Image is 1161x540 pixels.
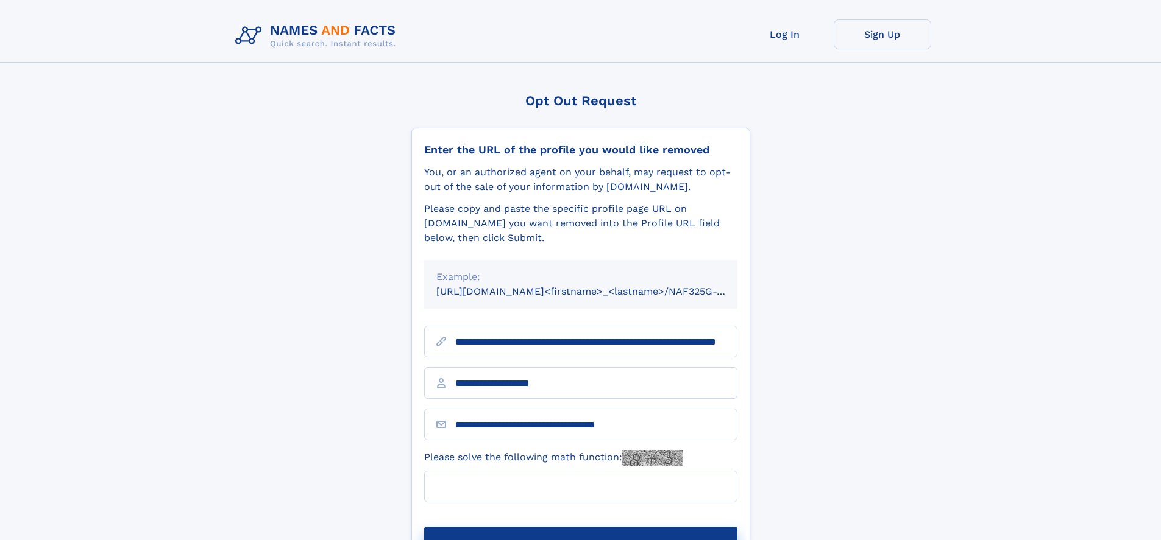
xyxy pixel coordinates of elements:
label: Please solve the following math function: [424,450,683,466]
div: Opt Out Request [411,93,750,108]
div: You, or an authorized agent on your behalf, may request to opt-out of the sale of your informatio... [424,165,737,194]
a: Log In [736,19,834,49]
div: Enter the URL of the profile you would like removed [424,143,737,156]
img: Logo Names and Facts [230,19,406,52]
div: Please copy and paste the specific profile page URL on [DOMAIN_NAME] you want removed into the Pr... [424,202,737,245]
small: [URL][DOMAIN_NAME]<firstname>_<lastname>/NAF325G-xxxxxxxx [436,286,761,297]
a: Sign Up [834,19,931,49]
div: Example: [436,270,725,284]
